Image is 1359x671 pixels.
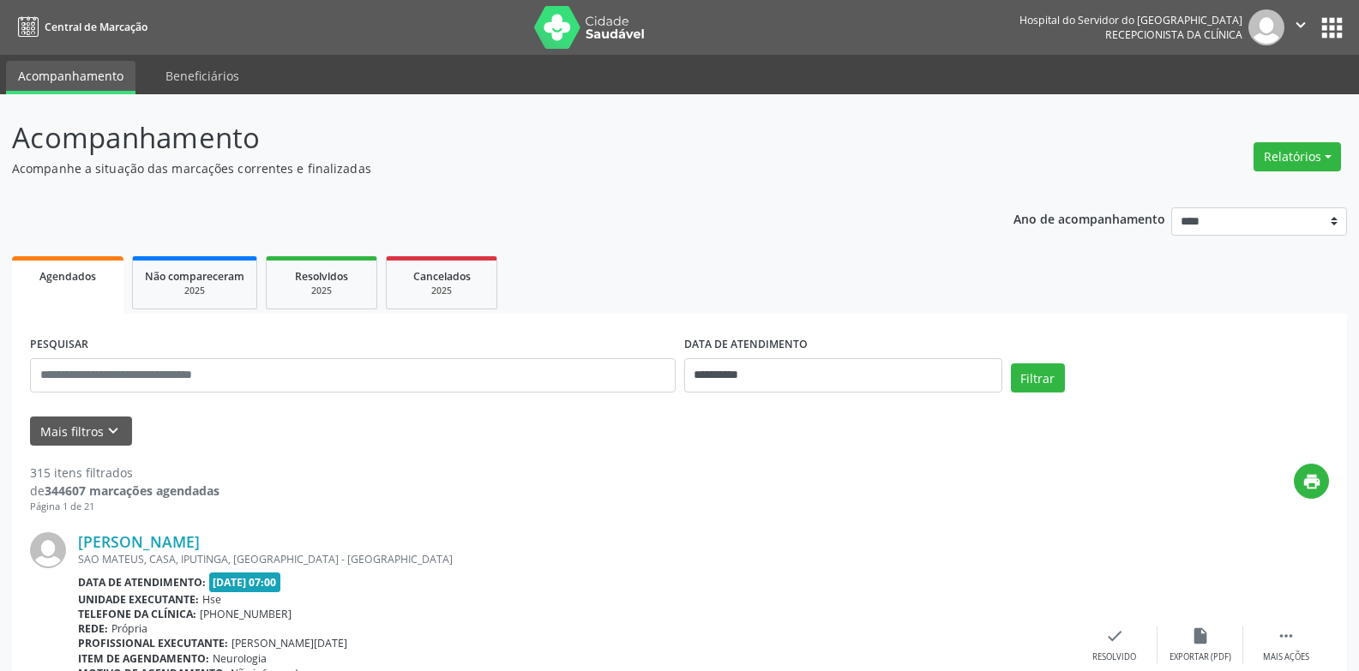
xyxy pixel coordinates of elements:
[78,532,200,551] a: [PERSON_NAME]
[78,592,199,607] b: Unidade executante:
[1254,142,1341,171] button: Relatórios
[30,532,66,568] img: img
[1011,363,1065,392] button: Filtrar
[1092,651,1136,663] div: Resolvido
[202,592,221,607] span: Hse
[1105,626,1124,645] i: check
[1105,27,1242,42] span: Recepcionista da clínica
[78,607,196,621] b: Telefone da clínica:
[684,332,808,358] label: DATA DE ATENDIMENTO
[12,159,947,177] p: Acompanhe a situação das marcações correntes e finalizadas
[1277,626,1296,645] i: 
[78,552,1072,566] div: SAO MATEUS, CASA, IPUTINGA, [GEOGRAPHIC_DATA] - [GEOGRAPHIC_DATA]
[1302,472,1321,491] i: print
[78,651,209,666] b: Item de agendamento:
[45,482,219,499] strong: 344607 marcações agendadas
[30,464,219,482] div: 315 itens filtrados
[39,269,96,284] span: Agendados
[295,269,348,284] span: Resolvidos
[1019,13,1242,27] div: Hospital do Servidor do [GEOGRAPHIC_DATA]
[30,416,132,446] button: Mais filtroskeyboard_arrow_down
[78,636,228,650] b: Profissional executante:
[1291,15,1310,34] i: 
[30,332,88,358] label: PESQUISAR
[145,269,244,284] span: Não compareceram
[12,13,147,41] a: Central de Marcação
[104,422,123,440] i: keyboard_arrow_down
[213,651,267,666] span: Neurologia
[153,61,251,91] a: Beneficiários
[30,500,219,514] div: Página 1 de 21
[1263,651,1309,663] div: Mais ações
[279,285,364,297] div: 2025
[78,621,108,636] b: Rede:
[200,607,292,621] span: [PHONE_NUMBER]
[1284,9,1317,45] button: 
[399,285,484,297] div: 2025
[232,636,347,650] span: [PERSON_NAME][DATE]
[12,117,947,159] p: Acompanhamento
[1294,464,1329,499] button: print
[1170,651,1231,663] div: Exportar (PDF)
[209,572,281,592] span: [DATE] 07:00
[6,61,135,94] a: Acompanhamento
[413,269,471,284] span: Cancelados
[1248,9,1284,45] img: img
[1013,207,1165,229] p: Ano de acompanhamento
[30,482,219,500] div: de
[1317,13,1347,43] button: apps
[111,621,147,636] span: Própria
[78,575,206,590] b: Data de atendimento:
[145,285,244,297] div: 2025
[1191,626,1210,645] i: insert_drive_file
[45,20,147,34] span: Central de Marcação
